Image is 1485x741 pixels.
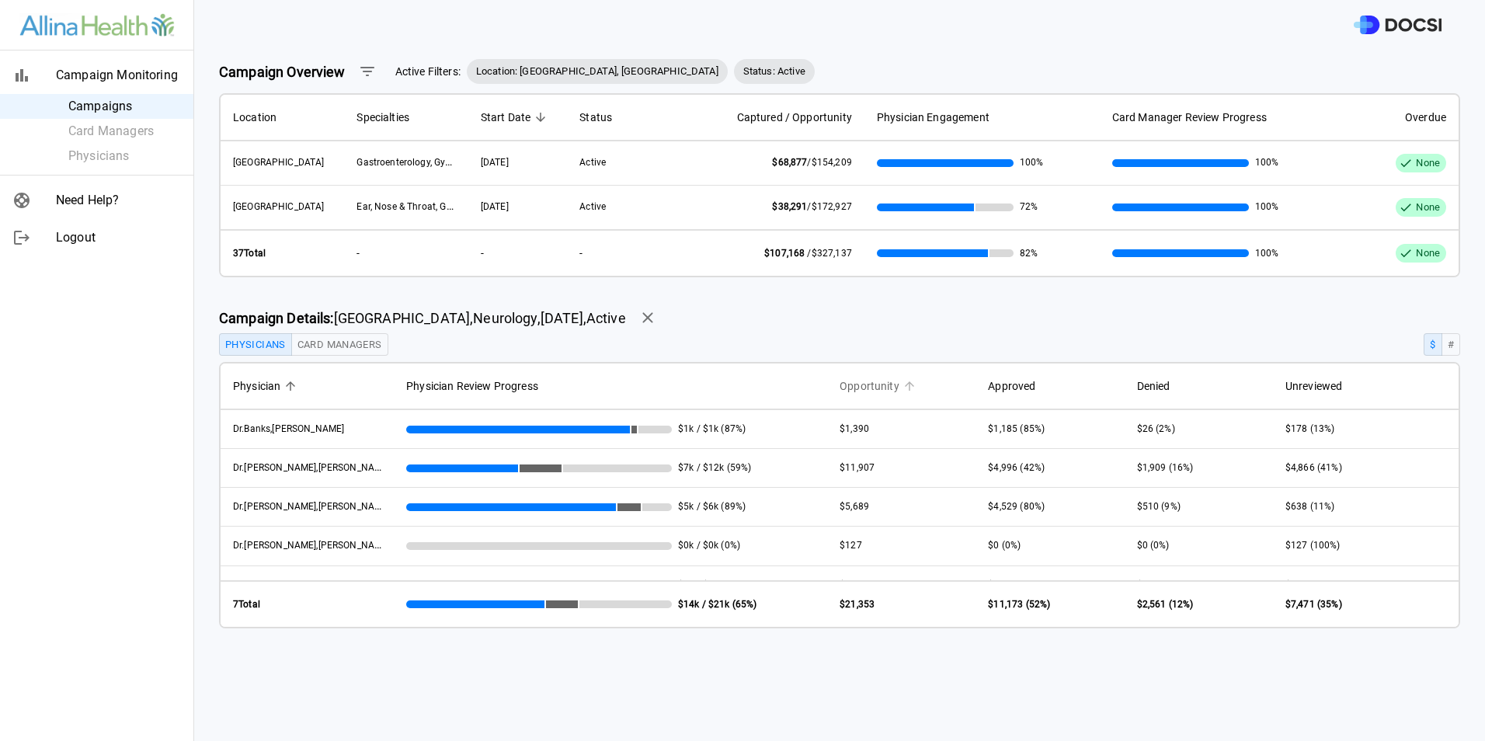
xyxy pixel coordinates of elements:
span: Status [579,108,678,127]
span: Active [579,201,606,212]
span: $7k / $12k (59%) [678,461,751,475]
span: Physician [233,377,280,395]
span: Status: Active [734,64,815,79]
span: Physician Engagement [877,108,989,127]
span: Gastroenterology, Gynecology, Ophthalmology, Orthopedics, Urology, General [356,155,683,168]
strong: Campaign Overview [219,64,346,80]
button: Card Managers [291,333,388,356]
span: 100% [1255,244,1279,263]
strong: Campaign Details: [219,310,334,326]
span: Approved [988,377,1035,395]
span: $11,907 [840,462,875,473]
span: $1,909 (16%) [1137,462,1194,473]
span: $0 (0%) [1137,540,1170,551]
span: Location [233,108,332,127]
span: Dr. Kapurch, Joseph [233,461,391,473]
span: $5k / $6k (89%) [678,500,746,513]
span: / [772,157,851,168]
span: Denied [1137,377,1261,395]
span: Dr. McCue, Michael [233,538,391,551]
span: $0 (0%) [1137,579,1170,590]
span: $154,209 [812,157,852,168]
th: - [344,229,468,276]
span: $2,561 (12%) [1137,599,1194,610]
span: $327,137 [812,248,852,259]
img: Site Logo [19,13,175,37]
span: Overdue [1405,108,1446,127]
span: 02/13/2025 [481,201,509,212]
span: Dr. Banks, Garry [233,423,344,434]
span: $127 [840,540,862,551]
span: Specialties [356,108,409,127]
span: Start Date [481,108,531,127]
span: Campaign Monitoring [56,66,181,85]
strong: 7 Total [233,599,260,610]
span: Unreviewed [1285,377,1343,395]
span: $1,185 (85%) [988,423,1045,434]
span: $1k / $1k (87%) [678,423,746,436]
strong: 37 Total [233,248,266,259]
span: Active [579,157,606,168]
button: $ [1424,333,1442,356]
span: Card Manager Review Progress [1112,108,1267,127]
span: $1,580 [840,579,869,590]
span: $0 (0%) [988,579,1021,590]
span: Unreviewed [1285,377,1446,395]
span: $0k / $0k (0%) [678,539,740,552]
span: None [1410,244,1446,263]
span: None [1410,156,1446,171]
span: $172,927 [812,201,852,212]
span: 100% [1255,200,1279,214]
span: [GEOGRAPHIC_DATA] , Neurology , [DATE] , Active [219,308,626,329]
span: $4,866 (41%) [1285,462,1342,473]
span: 82% [1020,244,1038,263]
span: Captured / Opportunity [737,108,852,127]
span: Physician Review Progress [406,380,538,392]
span: Need Help? [56,191,181,210]
span: Campaigns [68,97,181,116]
span: Card Manager Review Progress [1112,108,1323,127]
span: Status [579,108,612,127]
th: - [468,229,568,276]
span: Location [233,108,276,127]
span: $127 (100%) [1285,540,1341,551]
span: $4,529 (80%) [988,501,1045,512]
button: # [1442,333,1460,356]
span: Captured / Opportunity [704,108,852,127]
span: Start Date [481,108,555,127]
span: Logout [56,228,181,247]
span: Dr. Kovanda, Timothy [233,499,391,512]
span: $4,996 (42%) [988,462,1045,473]
span: $11,173 (52%) [988,599,1050,610]
span: $1,580 (100%) [1285,579,1348,590]
span: $7,471 (35%) [1285,599,1342,610]
span: 02/13/2025 [481,157,509,168]
span: Physician Engagement [877,108,1087,127]
span: Ear, Nose & Throat, General, Gynecology, Orthopedics, Podiatry, Urology [356,200,696,212]
span: 100% [1255,156,1279,169]
span: $0 (0%) [988,540,1021,551]
span: 100% [1020,156,1044,169]
span: $21,353 [840,599,875,610]
span: $638 (11%) [1285,501,1335,512]
span: None [1410,200,1446,215]
span: Location: [GEOGRAPHIC_DATA], [GEOGRAPHIC_DATA] [467,64,728,79]
th: - [567,229,690,276]
span: / [764,248,852,259]
span: $5,689 [840,501,869,512]
span: Specialties [356,108,455,127]
span: Opportunity [840,377,963,395]
span: 72% [1020,200,1038,214]
span: Overdue [1348,108,1446,127]
span: $38,291 [772,201,807,212]
span: $0k / $2k (0%) [678,579,740,592]
img: DOCSI Logo [1354,16,1442,35]
button: Physicians [219,333,292,356]
span: $178 (13%) [1285,423,1335,434]
span: $1,390 [840,423,869,434]
span: Active Filters: [395,64,461,80]
span: Cambridge Medical Center [233,157,325,168]
span: $510 (9%) [1137,501,1181,512]
span: Physician [233,377,381,395]
span: $26 (2%) [1137,423,1175,434]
